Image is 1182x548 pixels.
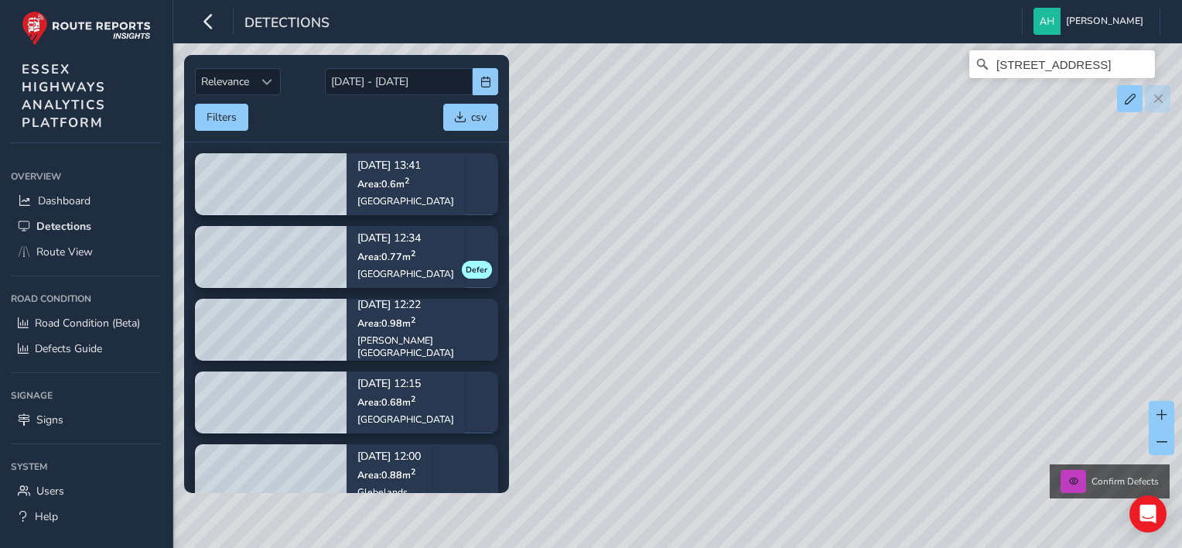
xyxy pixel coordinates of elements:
button: csv [443,104,498,131]
span: Area: 0.88 m [357,468,415,481]
p: [DATE] 12:34 [357,233,454,244]
a: Road Condition (Beta) [11,310,162,336]
div: Signage [11,384,162,407]
div: [GEOGRAPHIC_DATA] [357,267,454,279]
span: Area: 0.98 m [357,316,415,329]
div: Open Intercom Messenger [1129,495,1167,533]
div: Road Condition [11,287,162,310]
sup: 2 [405,174,409,186]
a: Help [11,504,162,529]
sup: 2 [411,313,415,325]
span: Area: 0.6 m [357,176,409,190]
span: Defects Guide [35,341,102,356]
span: Detections [36,219,91,234]
span: Confirm Defects [1091,475,1159,488]
a: Signs [11,407,162,433]
a: Detections [11,214,162,239]
sup: 2 [411,247,415,259]
img: diamond-layout [1033,8,1061,35]
span: Area: 0.68 m [357,395,415,408]
span: Dashboard [38,194,91,208]
span: Route View [36,245,93,259]
span: csv [471,110,487,125]
button: [PERSON_NAME] [1033,8,1149,35]
p: [DATE] 12:22 [357,300,487,310]
div: [PERSON_NAME][GEOGRAPHIC_DATA] [357,334,487,358]
span: Help [35,509,58,524]
span: Road Condition (Beta) [35,316,140,331]
span: ESSEX HIGHWAYS ANALYTICS PLATFORM [22,60,106,132]
div: [GEOGRAPHIC_DATA] [357,194,454,207]
p: [DATE] 13:41 [357,160,454,171]
span: [PERSON_NAME] [1066,8,1143,35]
sup: 2 [411,465,415,477]
p: [DATE] 12:00 [357,451,421,462]
button: Filters [195,104,248,131]
div: [GEOGRAPHIC_DATA] [357,413,454,425]
input: Search [969,50,1155,78]
span: Area: 0.77 m [357,249,415,262]
a: Route View [11,239,162,265]
sup: 2 [411,392,415,404]
a: Dashboard [11,188,162,214]
div: Overview [11,165,162,188]
span: Detections [244,13,330,35]
span: Defer [466,264,487,276]
span: Relevance [196,69,255,94]
span: Users [36,484,64,498]
div: Glebelands [357,485,421,498]
a: Defects Guide [11,336,162,361]
div: System [11,455,162,478]
div: Sort by Date [255,69,280,94]
img: rr logo [22,11,151,46]
span: Signs [36,413,63,427]
a: Users [11,478,162,504]
p: [DATE] 12:15 [357,378,454,389]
